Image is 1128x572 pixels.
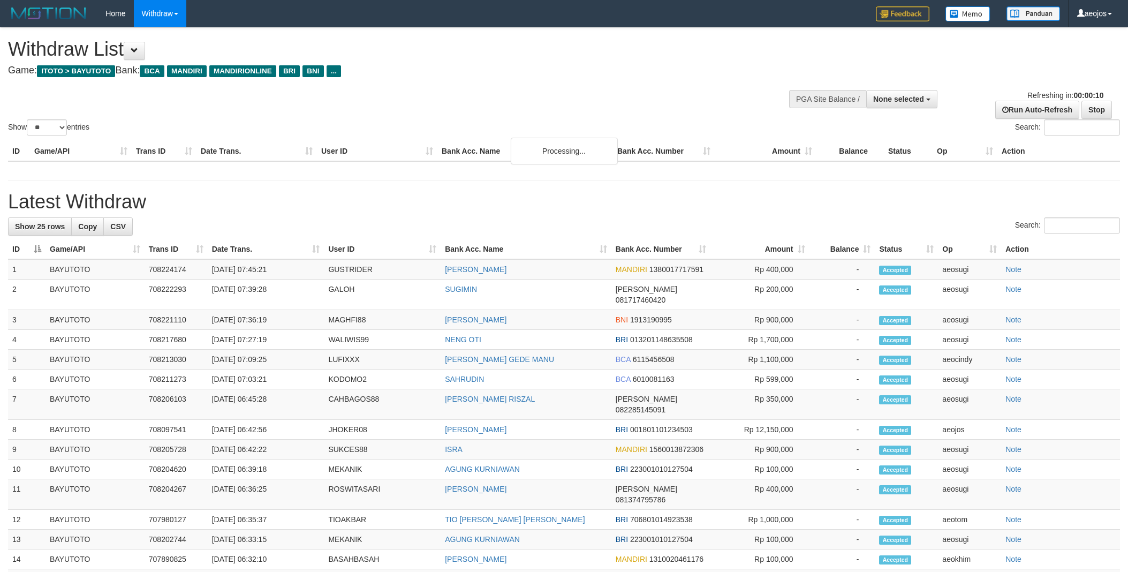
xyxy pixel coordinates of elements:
th: ID [8,141,30,161]
td: Rp 900,000 [710,440,809,460]
span: Copy 223001010127504 to clipboard [630,465,693,473]
td: SUKCES88 [324,440,441,460]
img: Feedback.jpg [876,6,929,21]
span: BCA [616,355,631,364]
a: Run Auto-Refresh [995,101,1079,119]
td: BASAHBASAH [324,550,441,569]
td: 14 [8,550,46,569]
span: [PERSON_NAME] [616,285,677,293]
div: PGA Site Balance / [789,90,866,108]
input: Search: [1044,119,1120,136]
span: Accepted [879,555,911,565]
span: BRI [616,535,628,544]
td: MAGHFI88 [324,310,441,330]
span: Copy 081374795786 to clipboard [616,495,665,504]
td: - [809,420,875,440]
td: GUSTRIDER [324,259,441,280]
td: aeosugi [938,330,1001,350]
td: 708097541 [145,420,208,440]
td: 12 [8,510,46,530]
td: - [809,350,875,370]
span: Refreshing in: [1027,91,1103,100]
a: Note [1005,355,1021,364]
td: 708204267 [145,479,208,510]
a: Note [1005,375,1021,383]
td: - [809,479,875,510]
td: aeojos [938,420,1001,440]
th: Amount [715,141,816,161]
span: Accepted [879,266,911,275]
td: Rp 599,000 [710,370,809,389]
th: Date Trans.: activate to sort column ascending [208,239,324,259]
td: aeosugi [938,530,1001,550]
label: Search: [1015,217,1120,234]
td: BAYUTOTO [46,280,145,310]
th: Trans ID [132,141,196,161]
span: Accepted [879,285,911,295]
td: Rp 1,100,000 [710,350,809,370]
h1: Latest Withdraw [8,191,1120,213]
a: Note [1005,315,1021,324]
th: Op: activate to sort column ascending [938,239,1001,259]
th: Action [1001,239,1120,259]
span: Copy 6115456508 to clipboard [633,355,675,364]
td: 13 [8,530,46,550]
button: None selected [866,90,937,108]
td: Rp 400,000 [710,259,809,280]
img: Button%20Memo.svg [945,6,990,21]
span: Accepted [879,465,911,475]
td: BAYUTOTO [46,550,145,569]
span: MANDIRI [616,445,647,454]
span: Accepted [879,316,911,325]
td: CAHBAGOS88 [324,389,441,420]
td: aeosugi [938,460,1001,479]
span: BRI [279,65,300,77]
td: [DATE] 07:09:25 [208,350,324,370]
td: BAYUTOTO [46,479,145,510]
span: [PERSON_NAME] [616,485,677,493]
th: Bank Acc. Number [613,141,715,161]
th: Balance: activate to sort column ascending [809,239,875,259]
span: Copy 081717460420 to clipboard [616,296,665,304]
td: [DATE] 06:32:10 [208,550,324,569]
a: Show 25 rows [8,217,72,236]
td: 707980127 [145,510,208,530]
td: - [809,510,875,530]
td: [DATE] 06:39:18 [208,460,324,479]
span: MANDIRI [167,65,207,77]
th: Game/API [30,141,132,161]
td: aeosugi [938,370,1001,389]
a: [PERSON_NAME] [445,425,506,434]
span: Copy 223001010127504 to clipboard [630,535,693,544]
td: aeosugi [938,259,1001,280]
td: [DATE] 07:36:19 [208,310,324,330]
th: User ID [317,141,437,161]
span: BRI [616,515,628,524]
span: Accepted [879,356,911,365]
span: Copy [78,222,97,231]
th: User ID: activate to sort column ascending [324,239,441,259]
th: Date Trans. [196,141,317,161]
td: Rp 12,150,000 [710,420,809,440]
a: [PERSON_NAME] [445,485,506,493]
td: 8 [8,420,46,440]
span: MANDIRI [616,265,647,274]
span: BRI [616,335,628,344]
span: Copy 706801014923538 to clipboard [630,515,693,524]
span: MANDIRIONLINE [209,65,276,77]
td: MEKANIK [324,460,441,479]
a: Note [1005,285,1021,293]
th: Trans ID: activate to sort column ascending [145,239,208,259]
strong: 00:00:10 [1073,91,1103,100]
span: MANDIRI [616,555,647,563]
a: SAHRUDIN [445,375,484,383]
td: aeosugi [938,310,1001,330]
td: 11 [8,479,46,510]
span: Copy 082285145091 to clipboard [616,405,665,414]
th: Status [884,141,933,161]
td: 6 [8,370,46,389]
select: Showentries [27,119,67,136]
span: [PERSON_NAME] [616,395,677,403]
td: BAYUTOTO [46,350,145,370]
td: LUFIXXX [324,350,441,370]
